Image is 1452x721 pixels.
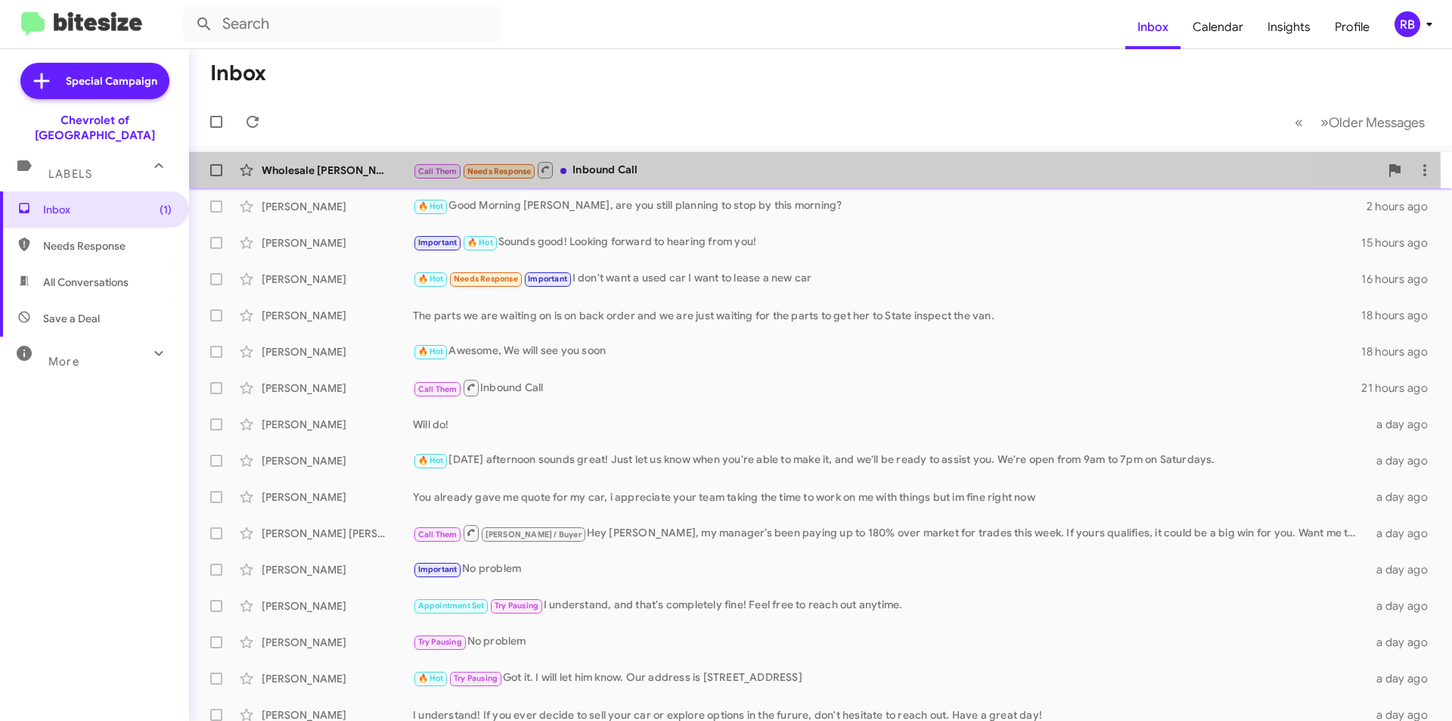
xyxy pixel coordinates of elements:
span: Try Pausing [495,601,538,611]
span: Try Pausing [418,637,462,647]
div: [PERSON_NAME] [262,344,413,359]
span: » [1320,113,1329,132]
div: [PERSON_NAME] [262,381,413,396]
div: Inbound Call [413,378,1361,397]
div: [DATE] afternoon sounds great! Just let us know when you're able to make it, and we'll be ready t... [413,452,1367,469]
a: Calendar [1181,5,1255,49]
a: Profile [1323,5,1382,49]
nav: Page navigation example [1286,107,1434,138]
div: [PERSON_NAME] [PERSON_NAME] [262,526,413,541]
input: Search [183,6,501,42]
div: [PERSON_NAME] [262,598,413,614]
span: Call Them [418,530,458,539]
div: I don't want a used car I want to lease a new car [413,270,1361,287]
div: [PERSON_NAME] [262,489,413,505]
span: 🔥 Hot [467,238,493,247]
div: [PERSON_NAME] [262,308,413,323]
div: Inbound Call [413,160,1379,179]
div: [PERSON_NAME] [262,635,413,650]
span: 🔥 Hot [418,347,444,356]
span: Inbox [43,202,172,217]
div: 16 hours ago [1361,272,1440,287]
div: RB [1395,11,1420,37]
div: a day ago [1367,489,1440,505]
div: a day ago [1367,453,1440,468]
div: I understand, and that's completely fine! Feel free to reach out anytime. [413,597,1367,614]
a: Inbox [1125,5,1181,49]
span: Older Messages [1329,114,1425,131]
div: Wholesale [PERSON_NAME] [262,163,413,178]
span: 🔥 Hot [418,673,444,683]
div: Sounds good! Looking forward to hearing from you! [413,234,1361,251]
span: Appointment Set [418,601,485,611]
span: [PERSON_NAME] / Buyer [486,530,582,539]
div: a day ago [1367,598,1440,614]
span: Needs Response [43,238,172,253]
span: Needs Response [454,274,518,284]
span: (1) [160,202,172,217]
div: Will do! [413,417,1367,432]
div: [PERSON_NAME] [262,199,413,214]
span: Important [418,564,458,574]
span: 🔥 Hot [418,455,444,465]
span: Special Campaign [66,73,157,89]
div: [PERSON_NAME] [262,671,413,686]
a: Insights [1255,5,1323,49]
span: Call Them [418,166,458,176]
span: All Conversations [43,275,129,290]
div: Awesome, We will see you soon [413,343,1361,360]
button: RB [1382,11,1435,37]
span: Important [418,238,458,247]
button: Previous [1286,107,1312,138]
div: The parts we are waiting on is on back order and we are just waiting for the parts to get her to ... [413,308,1361,323]
a: Special Campaign [20,63,169,99]
div: Good Morning [PERSON_NAME], are you still planning to stop by this morning? [413,197,1367,215]
div: a day ago [1367,562,1440,577]
span: 🔥 Hot [418,274,444,284]
div: 21 hours ago [1361,381,1440,396]
div: 18 hours ago [1361,308,1440,323]
span: 🔥 Hot [418,201,444,211]
div: a day ago [1367,526,1440,541]
div: [PERSON_NAME] [262,417,413,432]
div: [PERSON_NAME] [262,272,413,287]
div: 2 hours ago [1367,199,1440,214]
span: Call Them [418,384,458,394]
span: Needs Response [467,166,532,176]
div: No problem [413,561,1367,578]
span: Try Pausing [454,673,498,683]
span: Save a Deal [43,311,100,326]
div: [PERSON_NAME] [262,453,413,468]
div: 15 hours ago [1361,235,1440,250]
span: Labels [48,167,92,181]
h1: Inbox [210,61,266,85]
div: a day ago [1367,671,1440,686]
div: Hey [PERSON_NAME], my manager’s been paying up to 180% over market for trades this week. If yours... [413,524,1367,542]
button: Next [1311,107,1434,138]
div: [PERSON_NAME] [262,235,413,250]
span: « [1295,113,1303,132]
span: More [48,355,79,368]
div: 18 hours ago [1361,344,1440,359]
div: You already gave me quote for my car, i appreciate your team taking the time to work on me with t... [413,489,1367,505]
div: [PERSON_NAME] [262,562,413,577]
div: No problem [413,633,1367,651]
div: Got it. I will let him know. Our address is [STREET_ADDRESS] [413,670,1367,687]
div: a day ago [1367,635,1440,650]
div: a day ago [1367,417,1440,432]
span: Important [528,274,567,284]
